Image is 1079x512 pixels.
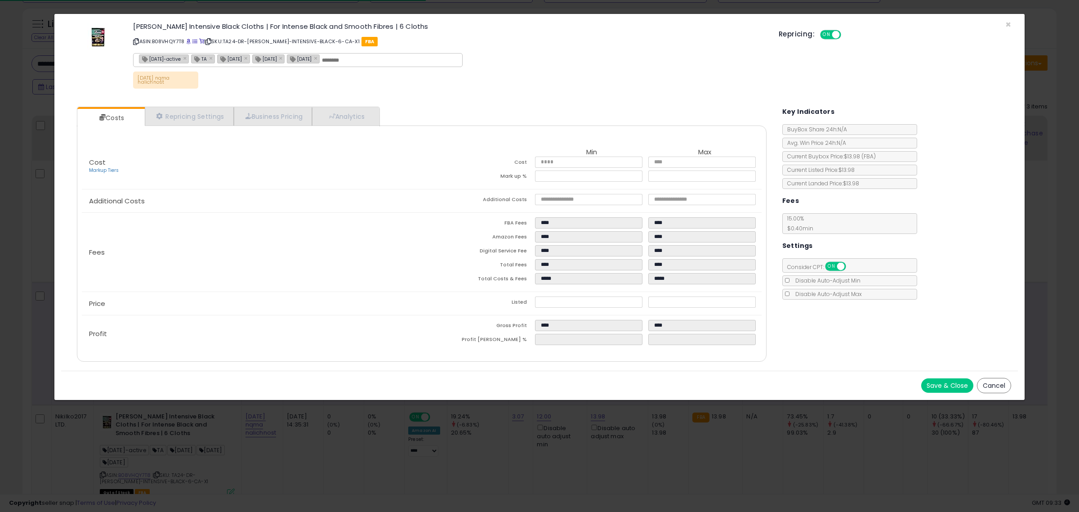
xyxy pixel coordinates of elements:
h5: Fees [782,195,799,207]
td: Gross Profit [422,320,535,334]
p: Fees [82,249,422,256]
a: Business Pricing [234,107,312,126]
a: Markup Tiers [89,167,119,174]
h3: [PERSON_NAME] Intensive Black Cloths | For Intense Black and Smooth Fibres | 6 Cloths [133,23,765,30]
a: × [279,54,285,62]
span: Current Listed Price: $13.98 [783,166,855,174]
a: × [244,54,250,62]
span: Current Landed Price: $13.98 [783,180,859,187]
td: Total Fees [422,259,535,273]
span: BuyBox Share 24h: N/A [783,126,847,133]
span: [DATE] [218,55,242,63]
span: 15.00 % [783,215,813,232]
p: ASIN: B08VHQY7T8 | SKU: TA24-DR-[PERSON_NAME]-INTENSIVE-BLACK-6-CA-X1 [133,34,765,49]
span: Disable Auto-Adjust Min [791,277,861,284]
td: FBA Fees [422,217,535,231]
td: Amazon Fees [422,231,535,245]
a: Analytics [312,107,379,126]
td: Cost [422,157,535,171]
span: ON [821,31,832,39]
a: Costs [77,109,144,127]
span: Current Buybox Price: [783,153,876,160]
a: × [314,54,319,62]
span: OFF [844,263,859,270]
h5: Settings [782,240,813,252]
a: × [183,54,188,62]
td: Listed [422,296,535,310]
span: FBA [361,37,378,46]
a: × [209,54,214,62]
span: OFF [840,31,854,39]
span: Avg. Win Price 24h: N/A [783,139,846,147]
span: ON [826,263,837,270]
span: Disable Auto-Adjust Max [791,290,862,298]
p: Profit [82,330,422,337]
span: $13.98 [844,153,876,160]
span: [DATE]-active [139,55,181,63]
p: [DATE] nqma nalichnost [133,72,198,89]
td: Additional Costs [422,194,535,208]
p: Cost [82,159,422,174]
span: TA [192,55,207,63]
button: Save & Close [921,378,973,393]
span: [DATE] [253,55,277,63]
p: Price [82,300,422,307]
th: Min [535,148,648,157]
p: Additional Costs [82,198,422,205]
td: Digital Service Fee [422,245,535,259]
span: Consider CPT: [783,263,858,271]
td: Total Costs & Fees [422,273,535,287]
span: [DATE] [287,55,312,63]
th: Max [648,148,762,157]
a: All offer listings [192,38,197,45]
h5: Repricing: [779,31,815,38]
a: Repricing Settings [145,107,234,126]
img: 41uqHvYO8TL._SL60_.jpg [87,23,107,50]
span: × [1005,18,1011,31]
a: Your listing only [199,38,204,45]
td: Profit [PERSON_NAME] % [422,334,535,348]
span: ( FBA ) [861,153,876,160]
h5: Key Indicators [782,106,835,117]
td: Mark up % [422,171,535,184]
span: $0.40 min [783,225,813,232]
button: Cancel [977,378,1011,393]
a: BuyBox page [186,38,191,45]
